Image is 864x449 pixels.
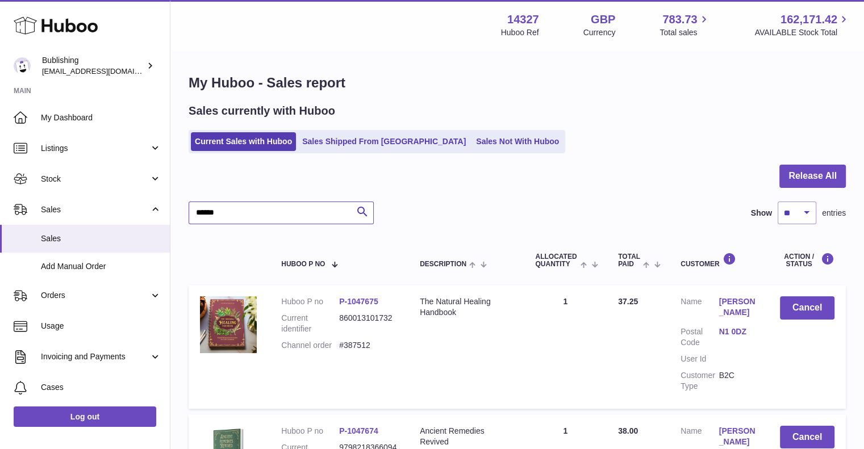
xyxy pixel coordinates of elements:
[41,321,161,331] span: Usage
[618,297,638,306] span: 37.25
[507,12,539,27] strong: 14327
[719,370,757,392] dd: B2C
[583,27,616,38] div: Currency
[751,208,772,219] label: Show
[281,340,339,351] dt: Channel order
[200,296,257,353] img: 1749741825.png
[339,313,397,334] dd: 860013101732
[618,253,640,268] span: Total paid
[339,297,378,306] a: P-1047675
[662,12,697,27] span: 783.73
[719,326,757,337] a: N1 0DZ
[660,12,710,38] a: 783.73 Total sales
[189,74,846,92] h1: My Huboo - Sales report
[41,351,149,362] span: Invoicing and Payments
[681,326,719,348] dt: Postal Code
[420,261,466,268] span: Description
[779,165,846,188] button: Release All
[681,370,719,392] dt: Customer Type
[281,261,325,268] span: Huboo P no
[298,132,470,151] a: Sales Shipped From [GEOGRAPHIC_DATA]
[14,406,156,427] a: Log out
[41,233,161,244] span: Sales
[191,132,296,151] a: Current Sales with Huboo
[281,426,339,437] dt: Huboo P no
[780,296,834,320] button: Cancel
[41,290,149,301] span: Orders
[281,296,339,307] dt: Huboo P no
[14,57,31,74] img: jam@bublishing.com
[41,261,161,272] span: Add Manual Order
[660,27,710,38] span: Total sales
[41,143,149,154] span: Listings
[618,426,638,435] span: 38.00
[681,354,719,364] dt: User Id
[681,296,719,321] dt: Name
[41,174,149,184] span: Stock
[339,426,378,435] a: P-1047674
[420,426,512,447] div: Ancient Remedies Revived
[501,27,539,38] div: Huboo Ref
[189,103,335,119] h2: Sales currently with Huboo
[339,340,397,351] dd: #387512
[754,12,850,38] a: 162,171.42 AVAILABLE Stock Total
[780,12,837,27] span: 162,171.42
[780,426,834,449] button: Cancel
[472,132,563,151] a: Sales Not With Huboo
[42,55,144,77] div: Bublishing
[822,208,846,219] span: entries
[780,253,834,268] div: Action / Status
[719,296,757,318] a: [PERSON_NAME]
[719,426,757,447] a: [PERSON_NAME]
[754,27,850,38] span: AVAILABLE Stock Total
[681,253,757,268] div: Customer
[535,253,577,268] span: ALLOCATED Quantity
[420,296,512,318] div: The Natural Healing Handbook
[41,382,161,393] span: Cases
[41,112,161,123] span: My Dashboard
[524,285,607,408] td: 1
[591,12,615,27] strong: GBP
[42,66,167,75] span: [EMAIL_ADDRESS][DOMAIN_NAME]
[41,204,149,215] span: Sales
[281,313,339,334] dt: Current identifier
